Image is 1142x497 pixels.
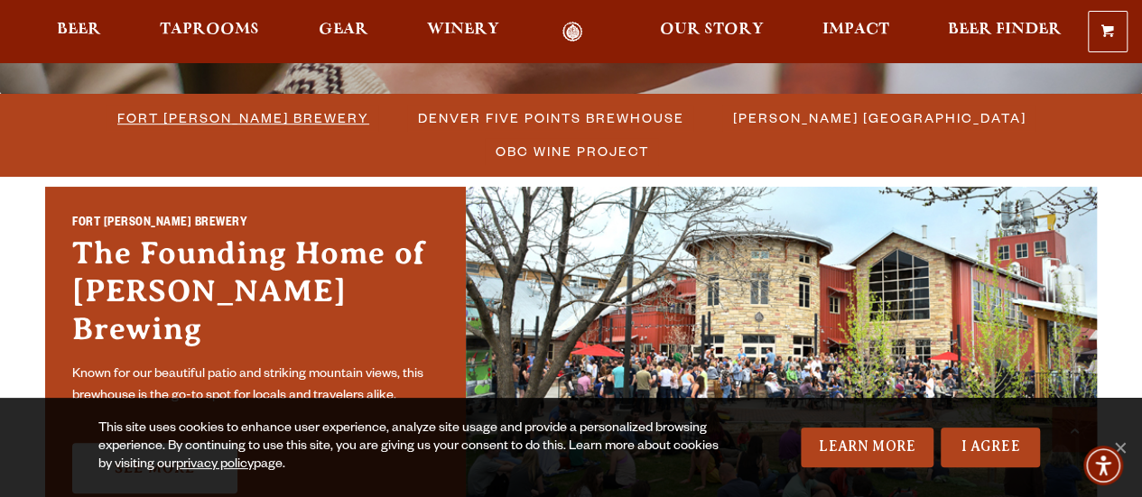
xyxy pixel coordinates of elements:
div: This site uses cookies to enhance user experience, analyze site usage and provide a personalized ... [98,420,729,474]
a: I Agree [941,428,1040,467]
a: Fort [PERSON_NAME] Brewery [107,105,378,131]
span: Beer [57,23,101,37]
a: Odell Home [539,22,607,42]
a: OBC Wine Project [485,138,658,164]
span: [PERSON_NAME] [GEOGRAPHIC_DATA] [733,105,1026,131]
span: OBC Wine Project [496,138,649,164]
span: Our Story [660,23,764,37]
a: Gear [307,22,380,42]
a: [PERSON_NAME] [GEOGRAPHIC_DATA] [722,105,1035,131]
span: Taprooms [160,23,259,37]
a: Beer [45,22,113,42]
a: Our Story [648,22,775,42]
div: Accessibility Menu [1083,446,1123,485]
a: Taprooms [148,22,271,42]
p: Known for our beautiful patio and striking mountain views, this brewhouse is the go-to spot for l... [72,364,439,408]
a: privacy policy [176,458,254,473]
a: Denver Five Points Brewhouse [407,105,693,131]
span: Winery [427,23,499,37]
a: Learn More [801,428,933,467]
span: Gear [319,23,368,37]
a: Impact [811,22,901,42]
span: Fort [PERSON_NAME] Brewery [117,105,369,131]
h2: Fort [PERSON_NAME] Brewery [72,215,439,235]
a: Winery [415,22,511,42]
span: Denver Five Points Brewhouse [418,105,684,131]
h3: The Founding Home of [PERSON_NAME] Brewing [72,235,439,357]
a: Beer Finder [936,22,1073,42]
span: Impact [822,23,889,37]
span: Beer Finder [948,23,1062,37]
